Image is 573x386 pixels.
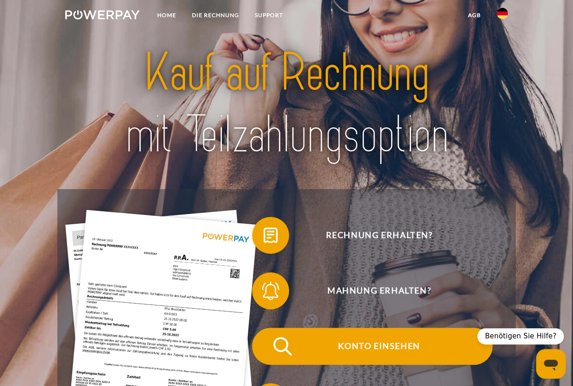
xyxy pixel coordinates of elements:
button: Mahnung erhalten? [252,272,493,309]
a: SUPPORT [247,7,291,24]
div: Benötigen Sie Hilfe? [477,328,564,344]
img: logo-powerpay-white.svg [65,10,140,19]
span: Konto einsehen [266,328,493,365]
img: qb_bill.svg [259,224,282,247]
button: Rechnung erhalten? [252,217,493,254]
a: DIE RECHNUNG [184,7,247,24]
a: agb [460,7,489,24]
img: de [497,8,508,19]
img: qb_bell.svg [259,279,282,302]
button: Konto einsehen [252,328,493,365]
span: Rechnung erhalten? [266,217,493,254]
img: title-powerpay_de.svg [87,39,486,169]
span: Mahnung erhalten? [266,272,493,309]
a: Home [149,7,184,24]
iframe: Schaltfläche zum Öffnen des Messaging-Fensters; Konversation läuft [536,349,566,379]
img: qb_search.svg [271,335,294,358]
